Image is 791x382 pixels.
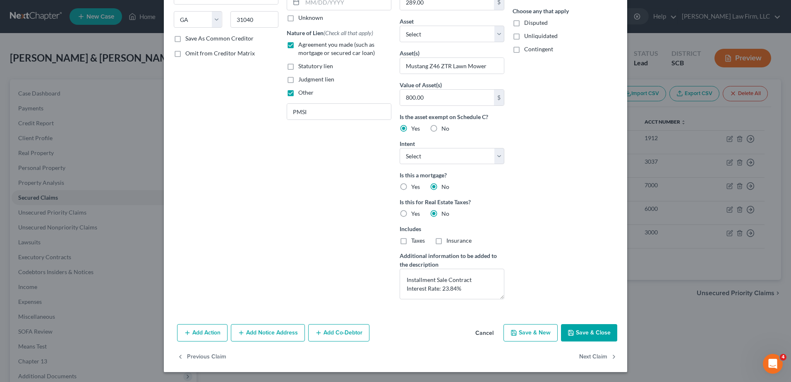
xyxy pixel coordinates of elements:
[441,125,449,132] span: No
[561,324,617,341] button: Save & Close
[411,125,420,132] span: Yes
[780,354,786,361] span: 4
[411,237,425,244] span: Taxes
[503,324,558,341] button: Save & New
[231,324,305,341] button: Add Notice Address
[287,29,373,37] label: Nature of Lien
[441,210,449,217] span: No
[446,237,472,244] span: Insurance
[400,251,504,269] label: Additional information to be added to the description
[298,89,314,96] span: Other
[400,18,414,25] span: Asset
[579,348,617,365] button: Next Claim
[411,183,420,190] span: Yes
[400,198,504,206] label: Is this for Real Estate Taxes?
[400,139,415,148] label: Intent
[400,49,419,57] label: Asset(s)
[400,90,494,105] input: 0.00
[298,62,333,69] span: Statutory lien
[298,41,375,56] span: Agreement you made (such as mortgage or secured car loan)
[400,81,442,89] label: Value of Asset(s)
[185,34,254,43] label: Save As Common Creditor
[513,7,617,15] label: Choose any that apply
[287,104,391,119] input: Specify...
[400,58,504,74] input: Specify...
[469,325,500,341] button: Cancel
[298,14,323,22] label: Unknown
[400,171,504,179] label: Is this a mortgage?
[441,183,449,190] span: No
[400,224,504,233] label: Includes
[400,112,504,121] label: Is the asset exempt on Schedule C?
[524,32,558,39] span: Unliquidated
[494,90,504,105] div: $
[308,324,369,341] button: Add Co-Debtor
[185,50,255,57] span: Omit from Creditor Matrix
[524,19,548,26] span: Disputed
[298,76,334,83] span: Judgment lien
[763,354,783,374] iframe: Intercom live chat
[411,210,420,217] span: Yes
[324,29,373,36] span: (Check all that apply)
[177,324,228,341] button: Add Action
[230,11,279,28] input: Enter zip...
[177,348,226,365] button: Previous Claim
[524,45,553,53] span: Contingent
